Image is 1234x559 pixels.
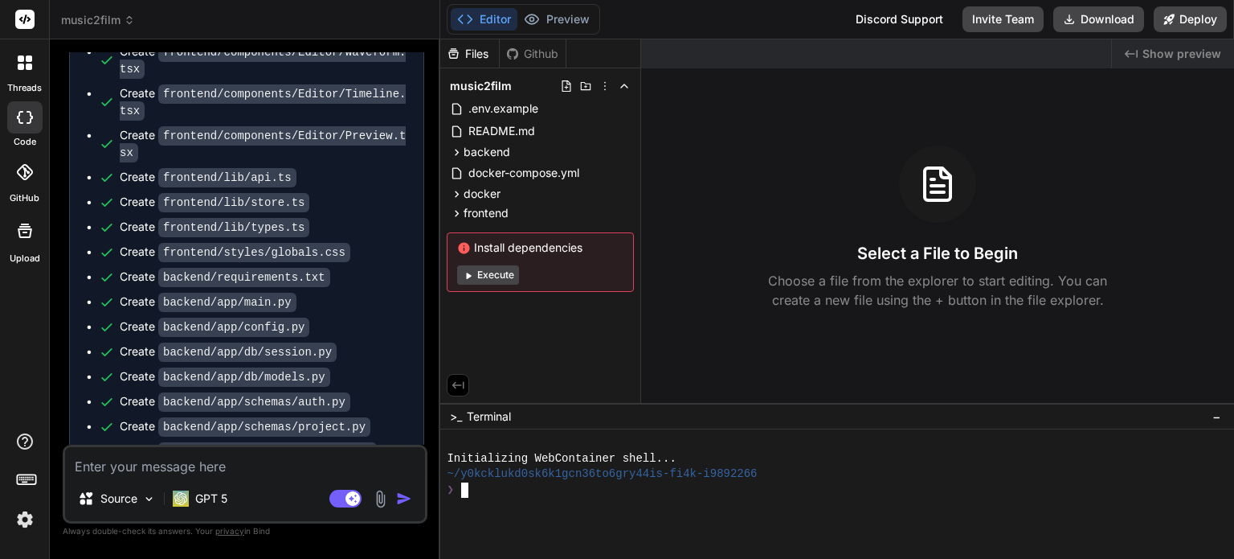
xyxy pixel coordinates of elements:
[10,252,40,265] label: Upload
[447,451,676,467] span: Initializing WebContainer shell...
[120,393,350,410] div: Create
[120,127,407,161] div: Create
[158,343,337,362] code: backend/app/db/session.py
[142,492,156,506] img: Pick Models
[158,442,377,462] code: backend/app/schemas/analysis.py
[158,168,296,187] code: frontend/lib/api.ts
[120,43,406,79] code: frontend/components/Editor/Waveform.tsx
[158,218,309,237] code: frontend/lib/types.ts
[846,6,953,32] div: Discord Support
[158,368,330,387] code: backend/app/db/models.py
[1154,6,1227,32] button: Deploy
[457,265,519,285] button: Execute
[120,126,406,162] code: frontend/components/Editor/Preview.tsx
[120,84,406,121] code: frontend/components/Editor/Timeline.tsx
[120,43,407,77] div: Create
[120,219,309,236] div: Create
[100,491,137,507] p: Source
[857,242,1018,265] h3: Select a File to Begin
[1053,6,1144,32] button: Download
[1212,409,1221,425] span: −
[120,269,330,286] div: Create
[14,135,36,149] label: code
[457,240,623,256] span: Install dependencies
[11,506,39,533] img: settings
[120,343,337,360] div: Create
[464,205,509,221] span: frontend
[120,194,309,211] div: Create
[120,418,370,435] div: Create
[158,293,296,312] code: backend/app/main.py
[450,78,512,94] span: music2film
[215,526,244,536] span: privacy
[158,243,350,262] code: frontend/styles/globals.css
[447,483,455,498] span: ❯
[440,46,499,62] div: Files
[158,393,350,412] code: backend/app/schemas/auth.py
[158,417,370,437] code: backend/app/schemas/project.py
[120,85,407,119] div: Create
[451,8,517,31] button: Editor
[120,368,330,385] div: Create
[758,271,1118,310] p: Choose a file from the explorer to start editing. You can create a new file using the + button in...
[61,12,135,28] span: music2film
[962,6,1044,32] button: Invite Team
[464,144,510,160] span: backend
[158,318,309,337] code: backend/app/config.py
[120,169,296,186] div: Create
[120,319,309,335] div: Create
[120,294,296,310] div: Create
[464,186,501,202] span: docker
[371,490,390,508] img: attachment
[467,163,581,183] span: docker-compose.yml
[467,99,540,118] span: .env.example
[467,121,537,141] span: README.md
[158,268,330,287] code: backend/requirements.txt
[500,46,566,62] div: Github
[517,8,596,31] button: Preview
[63,524,427,539] p: Always double-check its answers. Your in Bind
[1142,46,1221,62] span: Show preview
[120,244,350,261] div: Create
[467,409,511,425] span: Terminal
[447,467,757,482] span: ~/y0kcklukd0sk6k1gcn36to6gry44is-fi4k-i9892266
[120,443,377,460] div: Create
[1209,404,1224,430] button: −
[7,81,42,95] label: threads
[396,491,412,507] img: icon
[195,491,227,507] p: GPT 5
[450,409,462,425] span: >_
[10,191,39,205] label: GitHub
[158,193,309,212] code: frontend/lib/store.ts
[173,491,189,507] img: GPT 5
